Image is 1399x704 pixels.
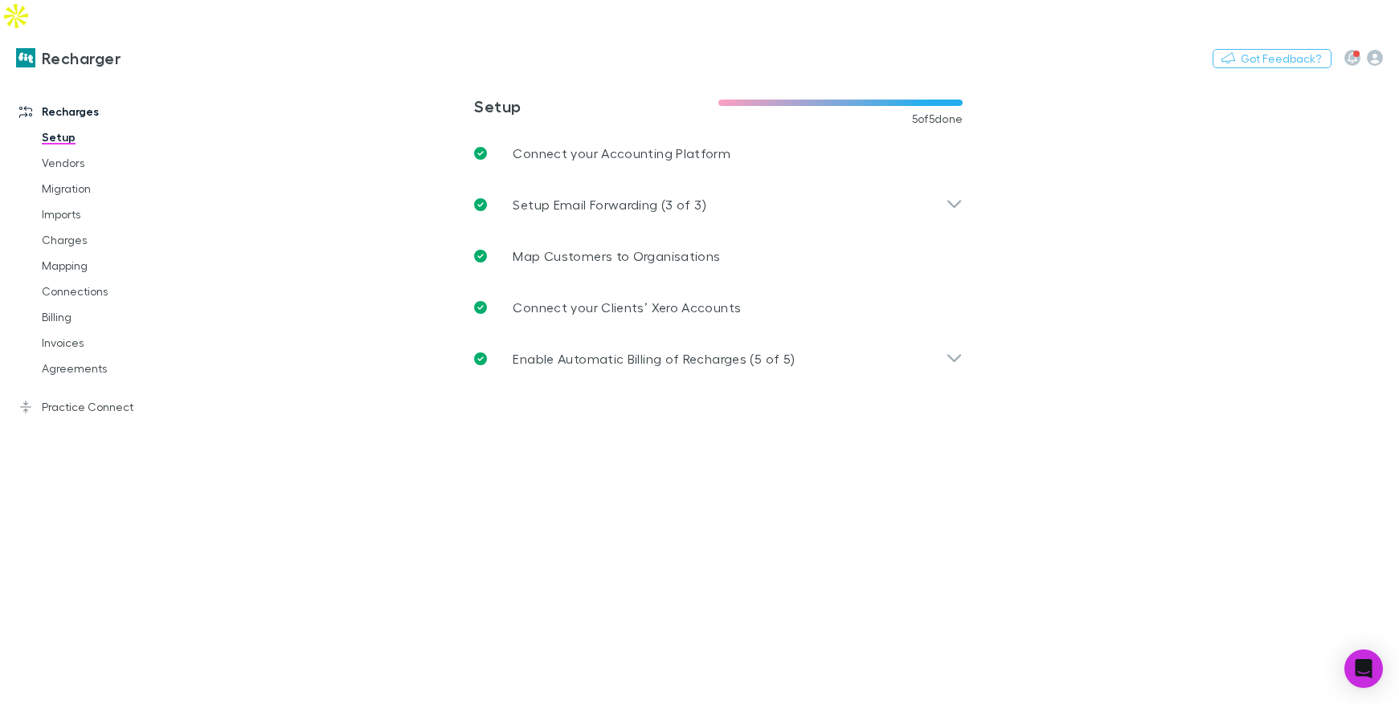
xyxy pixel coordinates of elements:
a: Agreements [26,356,202,381]
a: Imports [26,201,202,227]
a: Charges [26,227,202,253]
div: Setup Email Forwarding (3 of 3) [461,179,976,230]
span: 5 of 5 done [912,112,963,125]
h3: Recharger [42,48,121,67]
a: Recharges [3,99,202,124]
div: Open Intercom Messenger [1344,649,1383,688]
a: Setup [26,124,202,150]
p: Setup Email Forwarding (3 of 3) [513,195,706,214]
a: Map Customers to Organisations [461,230,976,282]
div: Enable Automatic Billing of Recharges (5 of 5) [461,333,976,385]
a: Recharger [6,39,130,77]
p: Connect your Accounting Platform [513,144,730,163]
h3: Setup [474,96,718,116]
p: Enable Automatic Billing of Recharges (5 of 5) [513,349,795,368]
a: Practice Connect [3,394,202,420]
p: Map Customers to Organisations [513,246,720,266]
a: Vendors [26,150,202,176]
a: Mapping [26,253,202,279]
a: Invoices [26,330,202,356]
button: Got Feedback? [1213,49,1332,68]
a: Billing [26,304,202,330]
img: Recharger's Logo [16,48,35,67]
a: Connect your Accounting Platform [461,128,976,179]
p: Connect your Clients’ Xero Accounts [513,298,741,317]
a: Migration [26,176,202,201]
a: Connect your Clients’ Xero Accounts [461,282,976,333]
a: Connections [26,279,202,304]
